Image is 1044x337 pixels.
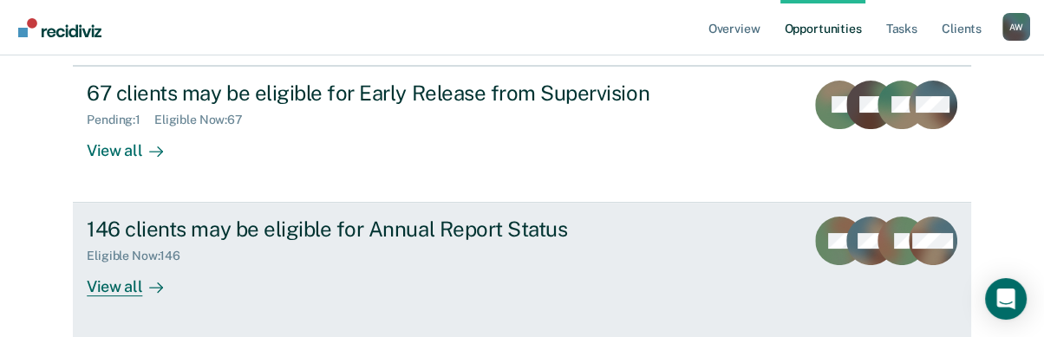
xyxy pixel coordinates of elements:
button: Profile dropdown button [1002,13,1030,41]
div: Open Intercom Messenger [985,278,1027,320]
div: View all [87,126,184,160]
a: 67 clients may be eligible for Early Release from SupervisionPending:1Eligible Now:67View all [73,66,971,203]
div: Eligible Now : 67 [154,113,257,127]
div: 146 clients may be eligible for Annual Report Status [87,217,695,242]
div: 67 clients may be eligible for Early Release from Supervision [87,81,695,106]
img: Recidiviz [18,18,101,37]
div: Eligible Now : 146 [87,249,194,263]
div: A W [1002,13,1030,41]
div: View all [87,263,184,297]
div: Pending : 1 [87,113,154,127]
